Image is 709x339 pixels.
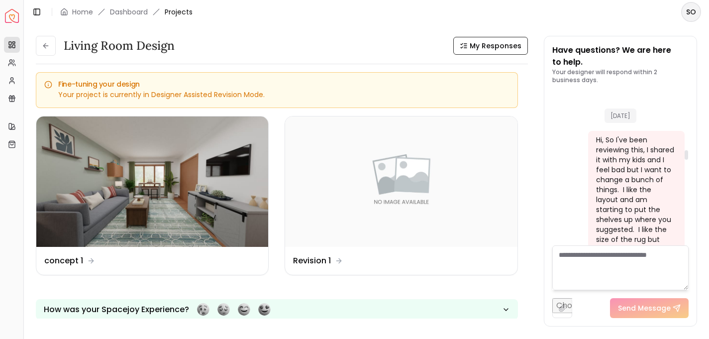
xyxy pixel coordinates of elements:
[36,116,268,247] img: concept 1
[5,9,19,23] img: Spacejoy Logo
[60,7,193,17] nav: breadcrumb
[165,7,193,17] span: Projects
[44,90,509,100] div: Your project is currently in Designer Assisted Revision Mode.
[285,116,517,247] img: Revision 1
[5,9,19,23] a: Spacejoy
[72,7,93,17] a: Home
[36,116,269,275] a: concept 1concept 1
[44,304,189,316] p: How was your Spacejoy Experience?
[36,299,518,320] button: How was your Spacejoy Experience?Feeling terribleFeeling badFeeling goodFeeling awesome
[110,7,148,17] a: Dashboard
[605,109,636,123] span: [DATE]
[44,255,83,267] dd: concept 1
[681,2,701,22] button: SO
[682,3,700,21] span: SO
[293,255,331,267] dd: Revision 1
[470,41,521,51] span: My Responses
[44,81,509,88] h5: Fine-tuning your design
[552,68,689,84] p: Your designer will respond within 2 business days.
[552,44,689,68] p: Have questions? We are here to help.
[453,37,528,55] button: My Responses
[64,38,175,54] h3: Living Room design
